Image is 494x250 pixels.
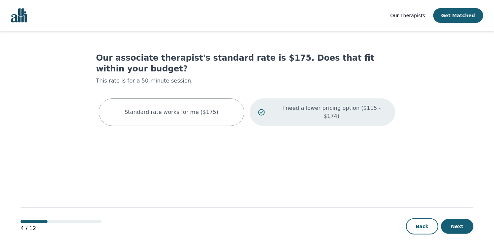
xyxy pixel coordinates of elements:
p: Standard rate works for me ($175) [125,108,218,116]
h1: Our associate therapist's standard rate is $175. Does that fit within your budget? [96,53,398,74]
button: Get Matched [433,8,483,23]
img: alli logo [11,8,27,23]
a: Our Therapists [390,11,425,20]
span: Our Therapists [390,13,425,18]
p: I need a lower pricing option ($115 - $174) [276,104,387,120]
p: 4 / 12 [21,224,101,232]
p: This rate is for a 50-minute session. [96,77,398,85]
button: Back [406,218,438,235]
button: Next [441,219,473,234]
